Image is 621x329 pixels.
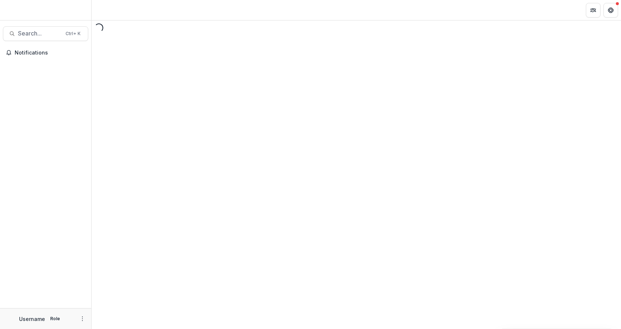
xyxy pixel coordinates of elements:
[15,50,85,56] span: Notifications
[48,315,62,322] p: Role
[78,314,87,323] button: More
[64,30,82,38] div: Ctrl + K
[603,3,618,18] button: Get Help
[3,26,88,41] button: Search...
[586,3,600,18] button: Partners
[3,47,88,59] button: Notifications
[19,315,45,323] p: Username
[18,30,61,37] span: Search...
